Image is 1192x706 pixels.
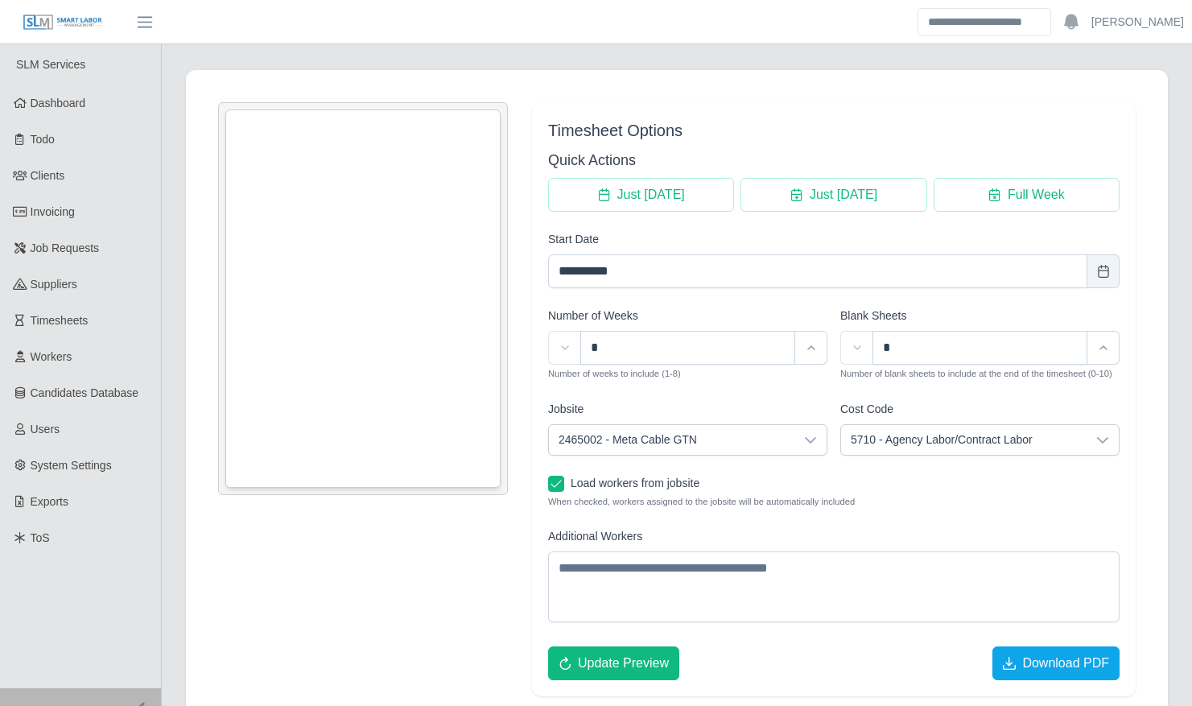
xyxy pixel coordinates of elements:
a: [PERSON_NAME] [1091,14,1184,31]
span: Clients [31,169,65,182]
div: Timesheet Options [548,118,1120,142]
span: ToS [31,531,50,544]
label: Start Date [548,231,599,248]
span: Todo [31,133,55,146]
label: Jobsite [548,401,584,418]
span: Update Preview [578,654,669,673]
button: Just Today [548,178,734,212]
span: Users [31,423,60,436]
small: Number of blank sheets to include at the end of the timesheet (0-10) [840,369,1112,378]
span: SLM Services [16,58,85,71]
span: Timesheets [31,314,89,327]
span: Workers [31,350,72,363]
button: Download PDF [992,646,1120,680]
span: Invoicing [31,205,75,218]
span: 5710 - Agency Labor/Contract Labor [841,425,1087,455]
img: SLM Logo [23,14,103,31]
button: Update Preview [548,646,679,680]
input: Search [918,8,1051,36]
span: Just [DATE] [810,185,877,204]
span: Download PDF [1022,654,1109,673]
label: Cost Code [840,401,893,418]
span: Exports [31,495,68,508]
span: Load workers from jobsite [571,477,699,489]
small: When checked, workers assigned to the jobsite will be automatically included [548,495,1120,509]
span: System Settings [31,459,112,472]
label: Blank Sheets [840,308,907,324]
button: Just Tomorrow [740,178,926,212]
button: Full Week [934,178,1120,212]
span: 2465002 - Meta Cable GTN [549,425,794,455]
small: Number of weeks to include (1-8) [548,369,681,378]
span: Just [DATE] [617,185,685,204]
label: Additional Workers [548,528,642,545]
span: Suppliers [31,278,77,291]
button: Choose Date [1087,254,1120,288]
iframe: Timesheet Preview [226,110,500,487]
span: Dashboard [31,97,86,109]
label: Number of Weeks [548,308,638,324]
span: Candidates Database [31,386,139,399]
span: Full Week [1008,185,1065,204]
span: Job Requests [31,242,100,254]
h3: Quick Actions [548,149,1120,171]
